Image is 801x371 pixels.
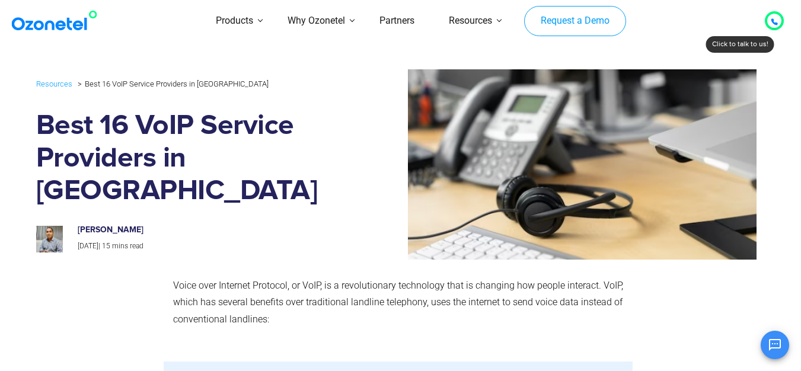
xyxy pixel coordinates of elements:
a: Request a Demo [524,6,626,37]
li: Best 16 VoIP Service Providers in [GEOGRAPHIC_DATA] [75,76,269,91]
a: Resources [36,77,72,91]
h1: Best 16 VoIP Service Providers in [GEOGRAPHIC_DATA] [36,110,340,207]
span: mins read [112,242,143,250]
span: 15 [102,242,110,250]
h6: [PERSON_NAME] [78,225,328,235]
img: prashanth-kancherla_avatar-200x200.jpeg [36,226,63,252]
span: Voice over Internet Protocol, or VoIP, is a revolutionary technology that is changing how people ... [173,280,623,325]
p: | [78,240,328,253]
span: [DATE] [78,242,98,250]
button: Open chat [761,331,789,359]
